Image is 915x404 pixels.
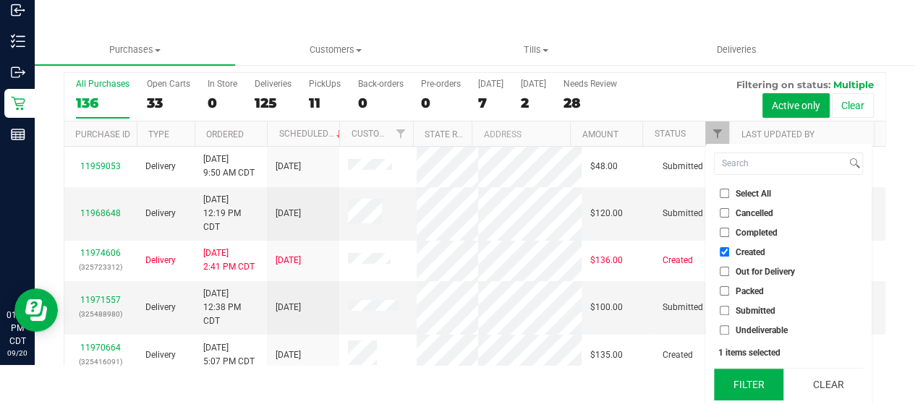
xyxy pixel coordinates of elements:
span: $100.00 [590,301,623,314]
span: Out for Delivery [736,267,795,276]
a: State Registry ID [425,129,501,139]
a: Customer [351,129,396,139]
div: 125 [255,95,291,111]
span: Multiple [833,79,874,90]
span: Cancelled [736,209,773,218]
div: All Purchases [76,79,129,89]
div: In Store [208,79,237,89]
inline-svg: Reports [11,127,25,142]
span: [DATE] [276,254,301,267]
a: Purchases [35,35,235,65]
div: 0 [421,95,461,111]
inline-svg: Inbound [11,3,25,17]
input: Completed [720,228,729,237]
span: Created [736,248,765,257]
span: [DATE] [276,207,301,220]
a: 11959053 [80,161,121,171]
button: Active only [762,93,830,118]
div: Needs Review [563,79,617,89]
div: [DATE] [478,79,503,89]
a: Deliveries [637,35,837,65]
div: [DATE] [521,79,546,89]
span: [DATE] 12:38 PM CDT [203,287,258,329]
span: Filtering on status: [736,79,830,90]
span: Select All [736,189,771,198]
span: Delivery [145,348,176,362]
div: 0 [208,95,237,111]
div: 11 [309,95,341,111]
a: Last Updated By [741,129,814,139]
div: 136 [76,95,129,111]
span: [DATE] 12:19 PM CDT [203,193,258,235]
input: Select All [720,189,729,198]
a: Purchase ID [75,129,130,139]
span: [DATE] 5:07 PM CDT [203,341,255,369]
span: $135.00 [590,348,623,362]
a: Tills [435,35,636,65]
button: Filter [714,369,783,400]
span: Deliveries [697,43,776,56]
iframe: Resource center [14,288,58,332]
span: Created [663,348,693,362]
div: 1 items selected [718,348,859,358]
div: 0 [358,95,404,111]
p: (325723312) [73,260,128,274]
a: Filter [389,121,413,146]
button: Clear [832,93,874,118]
div: PickUps [309,79,341,89]
p: (325488980) [73,307,128,321]
span: Delivery [145,301,176,314]
span: Delivery [145,160,176,173]
inline-svg: Outbound [11,65,25,79]
input: Out for Delivery [720,267,729,276]
span: Delivery [145,254,176,267]
span: $136.00 [590,254,623,267]
input: Cancelled [720,208,729,218]
a: Amount [582,129,618,139]
div: Back-orders [358,79,404,89]
span: Created [663,254,693,267]
span: Submitted [663,160,703,173]
a: 11974606 [80,248,121,258]
p: (325416091) [73,355,128,369]
a: Filter [705,121,729,146]
div: Deliveries [255,79,291,89]
a: Status [654,129,685,139]
button: Clear [793,369,863,400]
span: Submitted [663,207,703,220]
a: Customers [235,35,435,65]
div: Open Carts [147,79,190,89]
input: Search [715,153,846,174]
div: 7 [478,95,503,111]
input: Packed [720,286,729,296]
span: Purchases [35,43,235,56]
a: 11971557 [80,295,121,305]
span: [DATE] [276,348,301,362]
th: Address [472,121,570,147]
a: Ordered [206,129,244,139]
span: Undeliverable [736,326,788,335]
a: 11970664 [80,343,121,353]
span: $48.00 [590,160,618,173]
div: Pre-orders [421,79,461,89]
span: Customers [236,43,435,56]
a: Scheduled [278,129,344,139]
span: Delivery [145,207,176,220]
span: Packed [736,287,764,296]
div: 33 [147,95,190,111]
input: Submitted [720,306,729,315]
p: 09/20 [7,348,28,358]
inline-svg: Retail [11,96,25,111]
div: 2 [521,95,546,111]
span: [DATE] [276,160,301,173]
div: 28 [563,95,617,111]
span: Submitted [736,306,775,315]
span: Completed [736,228,778,237]
span: [DATE] [276,301,301,314]
inline-svg: Inventory [11,34,25,48]
input: Undeliverable [720,325,729,335]
span: [DATE] 9:50 AM CDT [203,152,255,180]
p: 01:18 PM CDT [7,309,28,348]
span: $120.00 [590,207,623,220]
span: Submitted [663,301,703,314]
